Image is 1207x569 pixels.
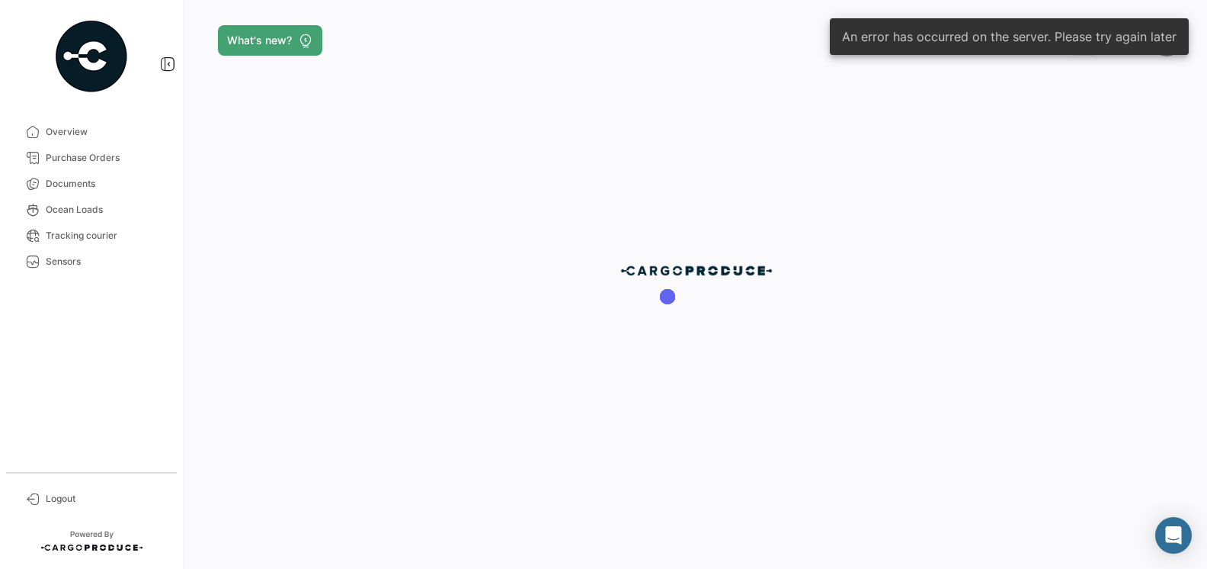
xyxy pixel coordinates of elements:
span: Tracking courier [46,229,165,243]
a: Ocean Loads [12,197,171,223]
span: Documents [46,177,165,191]
span: Ocean Loads [46,203,165,217]
span: Logout [46,492,165,506]
span: Sensors [46,255,165,268]
a: Overview [12,119,171,145]
img: powered-by.png [53,18,130,95]
span: Purchase Orders [46,151,165,165]
a: Documents [12,171,171,197]
img: cp-blue.png [620,265,773,277]
span: Overview [46,125,165,139]
span: An error has occurred on the server. Please try again later [842,29,1177,44]
a: Sensors [12,249,171,275]
div: Abrir Intercom Messenger [1155,517,1192,554]
a: Tracking courier [12,223,171,249]
a: Purchase Orders [12,145,171,171]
